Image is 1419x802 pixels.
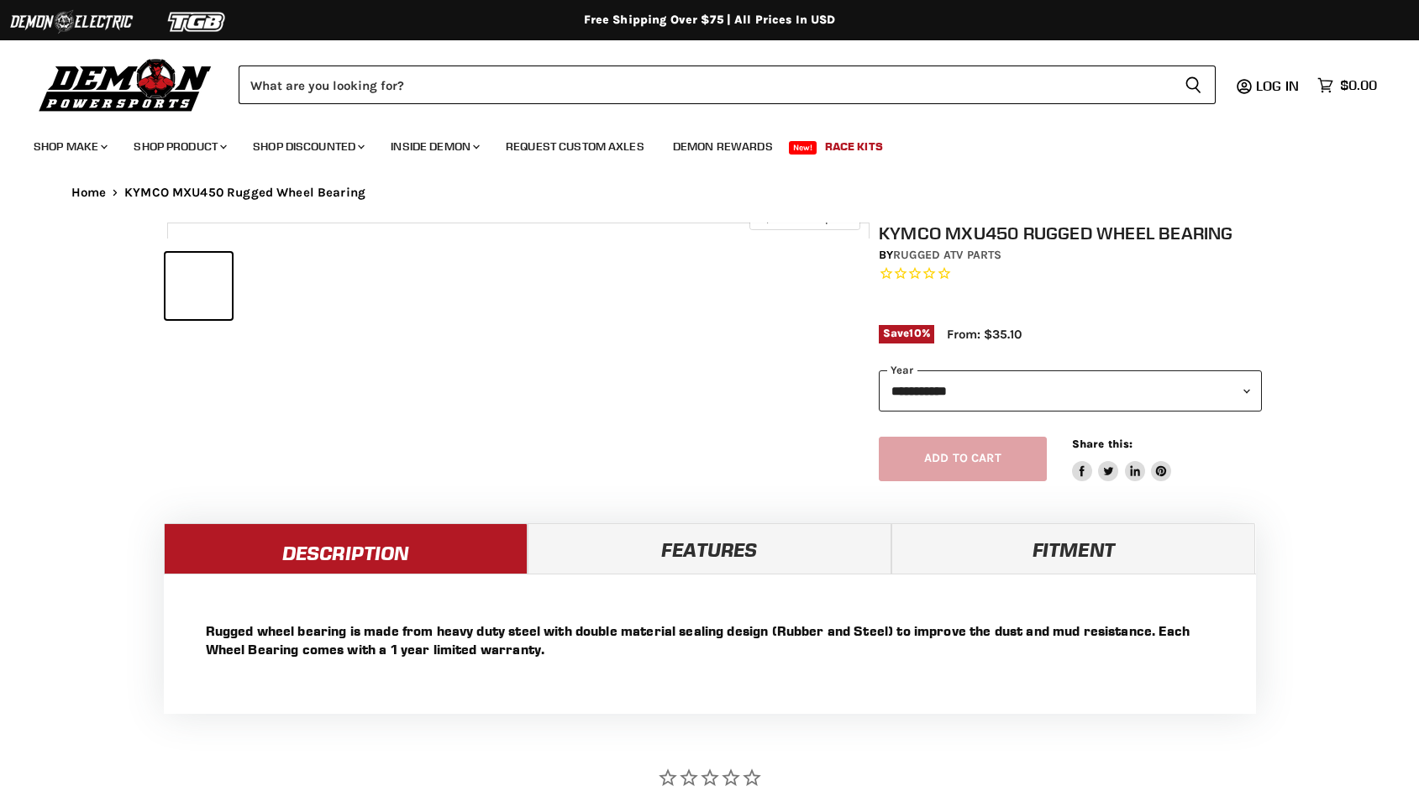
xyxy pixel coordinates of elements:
[758,212,851,224] span: Click to expand
[121,129,237,164] a: Shop Product
[1171,66,1216,104] button: Search
[166,253,232,319] button: IMAGE thumbnail
[1072,438,1133,450] span: Share this:
[71,186,107,200] a: Home
[8,6,134,38] img: Demon Electric Logo 2
[206,621,1214,658] p: Rugged wheel bearing is made from heavy duty steel with double material sealing design (Rubber an...
[1256,77,1299,94] span: Log in
[21,123,1373,164] ul: Main menu
[879,370,1262,411] select: year
[947,327,1022,342] span: From: $35.10
[879,246,1262,265] div: by
[38,13,1382,28] div: Free Shipping Over $75 | All Prices In USD
[493,129,657,164] a: Request Custom Axles
[124,186,365,200] span: KYMCO MXU450 Rugged Wheel Bearing
[789,141,817,155] span: New!
[909,327,921,339] span: 10
[660,129,786,164] a: Demon Rewards
[1309,73,1385,97] a: $0.00
[879,265,1262,283] span: Rated 0.0 out of 5 stars 0 reviews
[134,6,260,38] img: TGB Logo 2
[891,523,1255,574] a: Fitment
[879,223,1262,244] h1: KYMCO MXU450 Rugged Wheel Bearing
[1072,437,1172,481] aside: Share this:
[164,523,528,574] a: Description
[1340,77,1377,93] span: $0.00
[528,523,891,574] a: Features
[893,248,1001,262] a: Rugged ATV Parts
[240,129,375,164] a: Shop Discounted
[34,55,218,114] img: Demon Powersports
[21,129,118,164] a: Shop Make
[1248,78,1309,93] a: Log in
[812,129,896,164] a: Race Kits
[239,66,1216,104] form: Product
[378,129,490,164] a: Inside Demon
[239,66,1171,104] input: Search
[38,186,1382,200] nav: Breadcrumbs
[879,325,934,343] span: Save %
